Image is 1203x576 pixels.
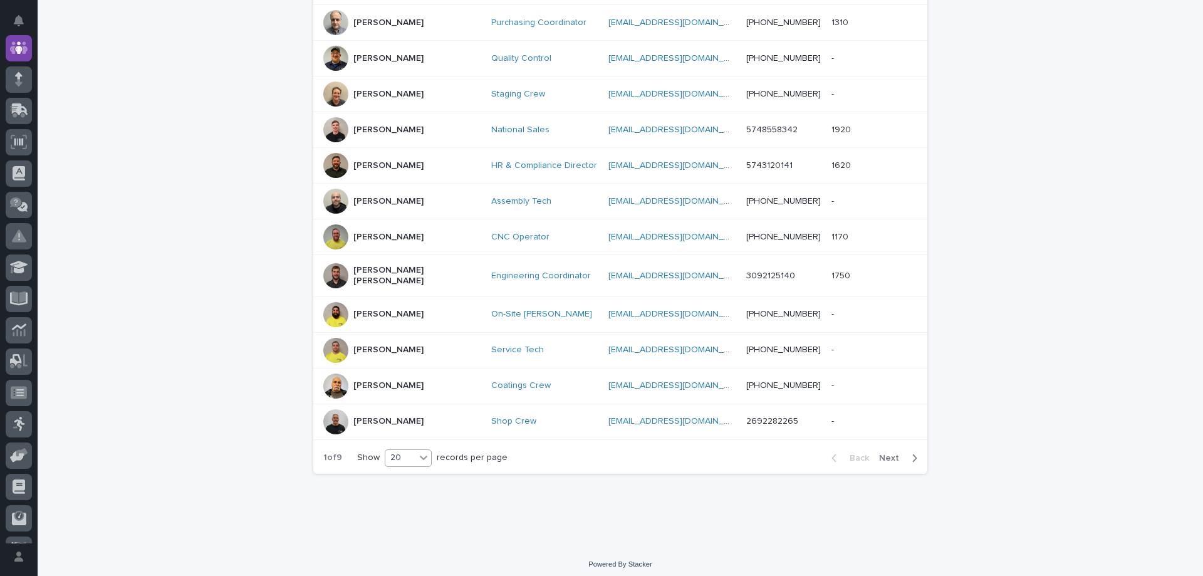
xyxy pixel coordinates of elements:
[491,309,592,320] a: On-Site [PERSON_NAME]
[313,332,927,368] tr: [PERSON_NAME]Service Tech [EMAIL_ADDRESS][DOMAIN_NAME] [PHONE_NUMBER]--
[353,380,424,391] p: [PERSON_NAME]
[746,161,793,170] a: 5743120141
[831,86,836,100] p: -
[491,89,545,100] a: Staging Crew
[353,232,424,243] p: [PERSON_NAME]
[831,414,836,427] p: -
[746,310,821,318] a: [PHONE_NUMBER]
[353,345,424,355] p: [PERSON_NAME]
[831,194,836,207] p: -
[491,18,586,28] a: Purchasing Coordinator
[491,196,551,207] a: Assembly Tech
[353,265,479,286] p: [PERSON_NAME] [PERSON_NAME]
[313,255,927,297] tr: [PERSON_NAME] [PERSON_NAME]Engineering Coordinator [EMAIL_ADDRESS][DOMAIN_NAME] 309212514017501750
[831,51,836,64] p: -
[437,453,508,463] p: records per page
[353,196,424,207] p: [PERSON_NAME]
[491,125,549,135] a: National Sales
[831,122,853,135] p: 1920
[491,416,536,427] a: Shop Crew
[588,560,652,568] a: Powered By Stacker
[16,15,32,35] div: Notifications
[746,381,821,390] a: [PHONE_NUMBER]
[491,160,597,171] a: HR & Compliance Director
[313,219,927,255] tr: [PERSON_NAME]CNC Operator [EMAIL_ADDRESS][DOMAIN_NAME] [PHONE_NUMBER]11701170
[831,158,853,171] p: 1620
[353,309,424,320] p: [PERSON_NAME]
[491,380,551,391] a: Coatings Crew
[313,296,927,332] tr: [PERSON_NAME]On-Site [PERSON_NAME] [EMAIL_ADDRESS][DOMAIN_NAME] [PHONE_NUMBER]--
[879,454,907,463] span: Next
[746,54,821,63] a: [PHONE_NUMBER]
[746,271,795,280] a: 3092125140
[831,268,853,281] p: 1750
[313,5,927,41] tr: [PERSON_NAME]Purchasing Coordinator [EMAIL_ADDRESS][DOMAIN_NAME] [PHONE_NUMBER]13101310
[746,417,798,426] a: 2692282265
[353,125,424,135] p: [PERSON_NAME]
[831,15,851,28] p: 1310
[746,345,821,354] a: [PHONE_NUMBER]
[353,53,424,64] p: [PERSON_NAME]
[608,381,750,390] a: [EMAIL_ADDRESS][DOMAIN_NAME]
[608,417,750,426] a: [EMAIL_ADDRESS][DOMAIN_NAME]
[491,53,551,64] a: Quality Control
[831,378,836,391] p: -
[608,197,750,206] a: [EMAIL_ADDRESS][DOMAIN_NAME]
[353,416,424,427] p: [PERSON_NAME]
[821,453,874,464] button: Back
[313,76,927,112] tr: [PERSON_NAME]Staging Crew [EMAIL_ADDRESS][DOMAIN_NAME] [PHONE_NUMBER]--
[608,271,750,280] a: [EMAIL_ADDRESS][DOMAIN_NAME]
[353,89,424,100] p: [PERSON_NAME]
[353,160,424,171] p: [PERSON_NAME]
[746,90,821,98] a: [PHONE_NUMBER]
[385,451,415,464] div: 20
[608,90,750,98] a: [EMAIL_ADDRESS][DOMAIN_NAME]
[608,18,750,27] a: [EMAIL_ADDRESS][DOMAIN_NAME]
[746,18,821,27] a: [PHONE_NUMBER]
[491,345,544,355] a: Service Tech
[746,125,798,134] a: 5748558342
[608,125,750,134] a: [EMAIL_ADDRESS][DOMAIN_NAME]
[491,232,549,243] a: CNC Operator
[746,233,821,241] a: [PHONE_NUMBER]
[313,184,927,219] tr: [PERSON_NAME]Assembly Tech [EMAIL_ADDRESS][DOMAIN_NAME] [PHONE_NUMBER]--
[608,161,750,170] a: [EMAIL_ADDRESS][DOMAIN_NAME]
[313,41,927,76] tr: [PERSON_NAME]Quality Control [EMAIL_ADDRESS][DOMAIN_NAME] [PHONE_NUMBER]--
[746,197,821,206] a: [PHONE_NUMBER]
[608,233,750,241] a: [EMAIL_ADDRESS][DOMAIN_NAME]
[357,453,380,463] p: Show
[842,454,869,463] span: Back
[313,442,352,473] p: 1 of 9
[831,342,836,355] p: -
[491,271,591,281] a: Engineering Coordinator
[353,18,424,28] p: [PERSON_NAME]
[831,306,836,320] p: -
[313,112,927,148] tr: [PERSON_NAME]National Sales [EMAIL_ADDRESS][DOMAIN_NAME] 574855834219201920
[608,310,750,318] a: [EMAIL_ADDRESS][DOMAIN_NAME]
[313,148,927,184] tr: [PERSON_NAME]HR & Compliance Director [EMAIL_ADDRESS][DOMAIN_NAME] 574312014116201620
[831,229,851,243] p: 1170
[6,8,32,34] button: Notifications
[608,345,750,354] a: [EMAIL_ADDRESS][DOMAIN_NAME]
[874,453,927,464] button: Next
[608,54,750,63] a: [EMAIL_ADDRESS][DOMAIN_NAME]
[313,368,927,404] tr: [PERSON_NAME]Coatings Crew [EMAIL_ADDRESS][DOMAIN_NAME] [PHONE_NUMBER]--
[313,404,927,439] tr: [PERSON_NAME]Shop Crew [EMAIL_ADDRESS][DOMAIN_NAME] 2692282265--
